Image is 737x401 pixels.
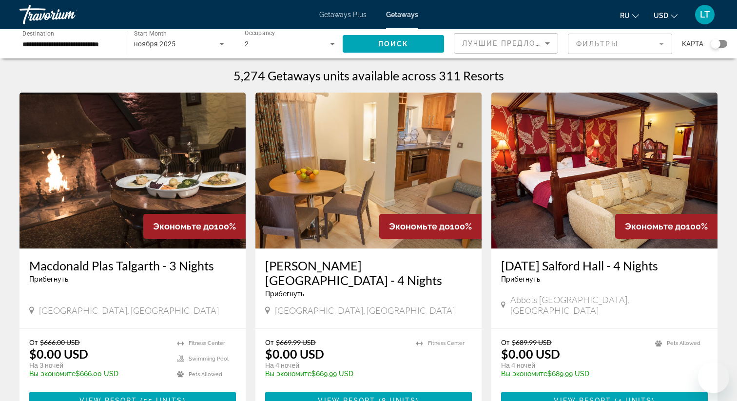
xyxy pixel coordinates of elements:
span: 2 [245,40,249,48]
p: $689.99 USD [501,370,645,378]
button: User Menu [692,4,718,25]
a: Travorium [19,2,117,27]
a: Getaways Plus [319,11,367,19]
span: Прибегнуть [29,275,68,283]
button: Change language [620,8,639,22]
div: 100% [143,214,246,239]
div: 100% [379,214,482,239]
a: Macdonald Plas Talgarth - 3 Nights [29,258,236,273]
img: DM88I01X.jpg [491,93,718,248]
p: $666.00 USD [29,370,167,378]
span: Вы экономите [29,370,76,378]
span: От [29,338,38,346]
span: Вы экономите [265,370,311,378]
span: Экономьте до [625,221,686,231]
span: USD [654,12,668,19]
span: Start Month [134,30,167,37]
button: Поиск [343,35,444,53]
span: карта [682,37,703,51]
span: Swimming Pool [189,356,229,362]
span: От [265,338,273,346]
a: Getaways [386,11,418,19]
p: $669.99 USD [265,370,407,378]
button: Change currency [654,8,678,22]
mat-select: Sort by [462,38,550,49]
button: Filter [568,33,672,55]
span: [GEOGRAPHIC_DATA], [GEOGRAPHIC_DATA] [275,305,455,316]
img: 1846O01X.jpg [19,93,246,248]
span: Fitness Center [428,340,465,346]
span: Лучшие предложения [462,39,566,47]
p: $0.00 USD [265,346,324,361]
span: [GEOGRAPHIC_DATA], [GEOGRAPHIC_DATA] [39,305,219,316]
img: 1916I01X.jpg [255,93,482,248]
p: $0.00 USD [29,346,88,361]
span: LT [700,10,710,19]
span: ноября 2025 [134,40,176,48]
a: [DATE] Salford Hall - 4 Nights [501,258,708,273]
span: Abbots [GEOGRAPHIC_DATA], [GEOGRAPHIC_DATA] [510,294,708,316]
span: Pets Allowed [667,340,700,346]
span: $666.00 USD [40,338,80,346]
span: $669.99 USD [276,338,316,346]
p: На 3 ночей [29,361,167,370]
span: Прибегнуть [265,290,304,298]
span: Occupancy [245,30,275,37]
p: $0.00 USD [501,346,560,361]
p: На 4 ночей [501,361,645,370]
span: $689.99 USD [512,338,552,346]
span: Экономьте до [389,221,450,231]
span: Прибегнуть [501,275,540,283]
h1: 5,274 Getaways units available across 311 Resorts [233,68,504,83]
span: Destination [22,30,54,37]
div: 100% [615,214,718,239]
span: Вы экономите [501,370,547,378]
iframe: Schaltfläche zum Öffnen des Messaging-Fensters [698,362,729,393]
span: Экономьте до [153,221,214,231]
span: От [501,338,509,346]
span: ru [620,12,630,19]
a: [PERSON_NAME][GEOGRAPHIC_DATA] - 4 Nights [265,258,472,287]
span: Fitness Center [189,340,225,346]
span: Pets Allowed [189,371,222,378]
span: Поиск [378,40,409,48]
p: На 4 ночей [265,361,407,370]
